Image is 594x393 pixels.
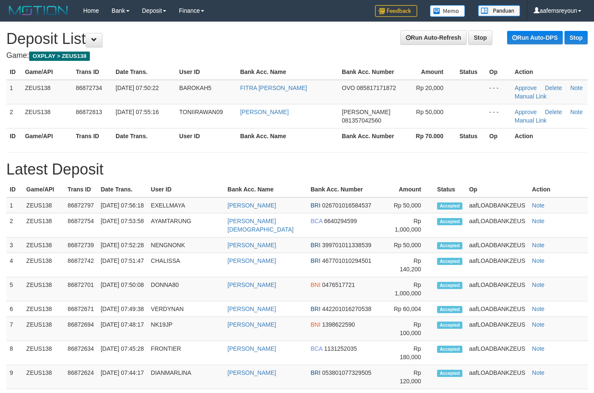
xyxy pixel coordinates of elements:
a: Run Auto-Refresh [400,30,467,45]
td: aafLOADBANKZEUS [466,341,529,365]
th: Bank Acc. Name [237,64,338,80]
td: aafLOADBANKZEUS [466,237,529,253]
a: [PERSON_NAME] [227,321,276,328]
img: panduan.png [478,5,520,16]
td: ZEUS138 [23,317,64,341]
td: 86872634 [64,341,97,365]
th: Action [511,64,588,80]
a: Note [532,345,545,352]
span: 081357042560 [342,117,381,124]
span: BNI [310,321,320,328]
a: Note [570,85,583,91]
th: Action [511,128,588,144]
span: 6640294599 [324,218,357,224]
span: 442201016270538 [322,306,371,312]
span: 399701011338539 [322,242,371,248]
span: Accepted [437,282,462,289]
td: NENGNONK [148,237,224,253]
th: Action [529,182,588,197]
a: Note [532,202,545,209]
th: Bank Acc. Name [224,182,307,197]
td: Rp 100,000 [388,317,434,341]
a: Note [532,242,545,248]
th: Amount [405,64,456,80]
span: BRI [310,257,320,264]
td: 7 [6,317,23,341]
a: Approve [515,85,537,91]
h1: Deposit List [6,30,588,47]
img: Button%20Memo.svg [430,5,465,17]
span: 026701016584537 [322,202,371,209]
td: ZEUS138 [22,104,73,128]
span: TONIIRAWAN09 [179,109,223,115]
th: Trans ID [73,64,112,80]
td: ZEUS138 [23,277,64,301]
a: [PERSON_NAME] [227,369,276,376]
td: 8 [6,341,23,365]
th: ID [6,64,22,80]
td: FRONTIER [148,341,224,365]
td: ZEUS138 [22,80,73,104]
span: [DATE] 07:55:16 [116,109,159,115]
span: [PERSON_NAME] [342,109,390,115]
a: Manual Link [515,93,547,100]
th: Op [486,64,511,80]
td: [DATE] 07:48:17 [97,317,148,341]
td: aafLOADBANKZEUS [466,253,529,277]
a: [PERSON_NAME][DEMOGRAPHIC_DATA] [227,218,294,233]
a: Stop [564,31,588,44]
td: NK19JP [148,317,224,341]
th: ID [6,182,23,197]
span: BAROKAH5 [179,85,211,91]
span: 86872813 [76,109,102,115]
td: EXELLMAYA [148,197,224,213]
th: Game/API [22,128,73,144]
a: Note [532,306,545,312]
td: 2 [6,104,22,128]
td: ZEUS138 [23,253,64,277]
span: Accepted [437,306,462,313]
span: 467701010294501 [322,257,371,264]
th: Game/API [22,64,73,80]
td: 86872701 [64,277,97,301]
th: Bank Acc. Number [338,128,405,144]
span: BRI [310,242,320,248]
th: Date Trans. [97,182,148,197]
th: Date Trans. [112,128,176,144]
td: 1 [6,197,23,213]
span: Accepted [437,242,462,249]
a: Manual Link [515,117,547,124]
span: 1131252035 [324,345,357,352]
td: 86872624 [64,365,97,389]
td: Rp 1,000,000 [388,277,434,301]
td: VERDYNAN [148,301,224,317]
th: Bank Acc. Name [237,128,338,144]
td: Rp 50,000 [388,237,434,253]
span: Accepted [437,202,462,210]
a: FITRA [PERSON_NAME] [240,85,307,91]
a: Run Auto-DPS [507,31,563,44]
span: BRI [310,369,320,376]
a: Note [532,218,545,224]
td: Rp 140,200 [388,253,434,277]
td: 86872797 [64,197,97,213]
a: [PERSON_NAME] [227,242,276,248]
td: ZEUS138 [23,213,64,237]
a: Stop [468,30,492,45]
td: 1 [6,80,22,104]
th: Status [434,182,466,197]
td: - - - [486,80,511,104]
span: 86872734 [76,85,102,91]
a: Note [532,321,545,328]
a: [PERSON_NAME] [240,109,289,115]
span: BCA [310,345,322,352]
a: [PERSON_NAME] [227,281,276,288]
th: User ID [148,182,224,197]
td: aafLOADBANKZEUS [466,213,529,237]
th: Bank Acc. Number [307,182,388,197]
span: BRI [310,202,320,209]
td: 86872742 [64,253,97,277]
td: AYAMTARUNG [148,213,224,237]
td: [DATE] 07:56:18 [97,197,148,213]
th: Bank Acc. Number [338,64,405,80]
